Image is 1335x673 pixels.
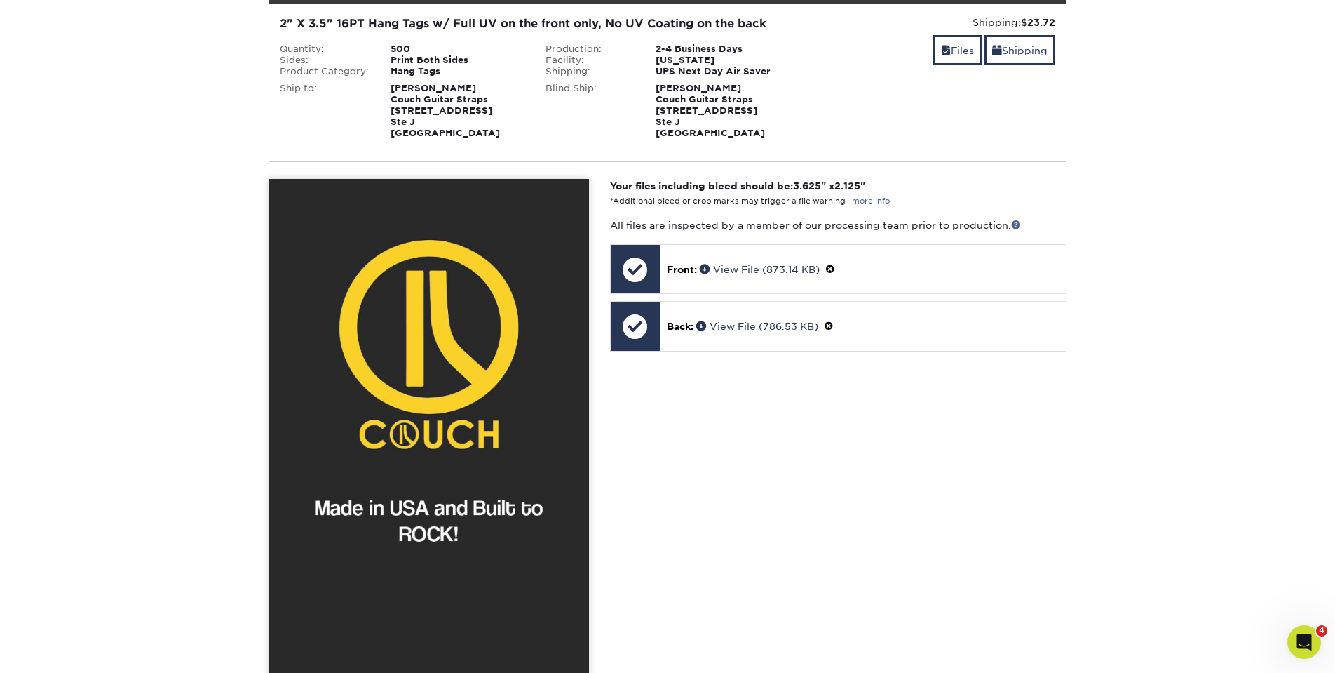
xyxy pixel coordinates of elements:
span: 4 [1316,625,1327,637]
span: Front: [667,264,697,275]
span: Back: [667,321,693,332]
a: View File (786.53 KB) [696,321,818,332]
span: files [941,45,951,56]
div: Product Category: [269,66,380,77]
div: Facility: [535,55,646,66]
div: Production: [535,44,646,55]
strong: Your files including bleed should be: " x " [610,180,865,192]
div: 500 [380,44,535,55]
a: more info [852,196,890,206]
div: Shipping: [535,66,646,77]
strong: [PERSON_NAME] Couch Guitar Straps [STREET_ADDRESS] Ste J [GEOGRAPHIC_DATA] [391,83,500,138]
p: All files are inspected by a member of our processing team prior to production. [610,218,1066,232]
div: 2-4 Business Days [645,44,800,55]
strong: [PERSON_NAME] Couch Guitar Straps [STREET_ADDRESS] Ste J [GEOGRAPHIC_DATA] [656,83,765,138]
div: Print Both Sides [380,55,535,66]
div: Sides: [269,55,380,66]
div: Shipping: [811,15,1055,29]
iframe: Intercom live chat [1287,625,1321,659]
div: UPS Next Day Air Saver [645,66,800,77]
a: View File (873.14 KB) [700,264,820,275]
div: Hang Tags [380,66,535,77]
a: Files [933,35,982,65]
div: 2" X 3.5" 16PT Hang Tags w/ Full UV on the front only, No UV Coating on the back [280,15,790,32]
span: shipping [992,45,1002,56]
div: Ship to: [269,83,380,139]
div: [US_STATE] [645,55,800,66]
a: Shipping [984,35,1055,65]
small: *Additional bleed or crop marks may trigger a file warning – [610,196,890,206]
div: Quantity: [269,44,380,55]
span: 2.125 [834,180,860,192]
span: 3.625 [793,180,821,192]
strong: $23.72 [1021,17,1055,28]
div: Blind Ship: [535,83,646,139]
